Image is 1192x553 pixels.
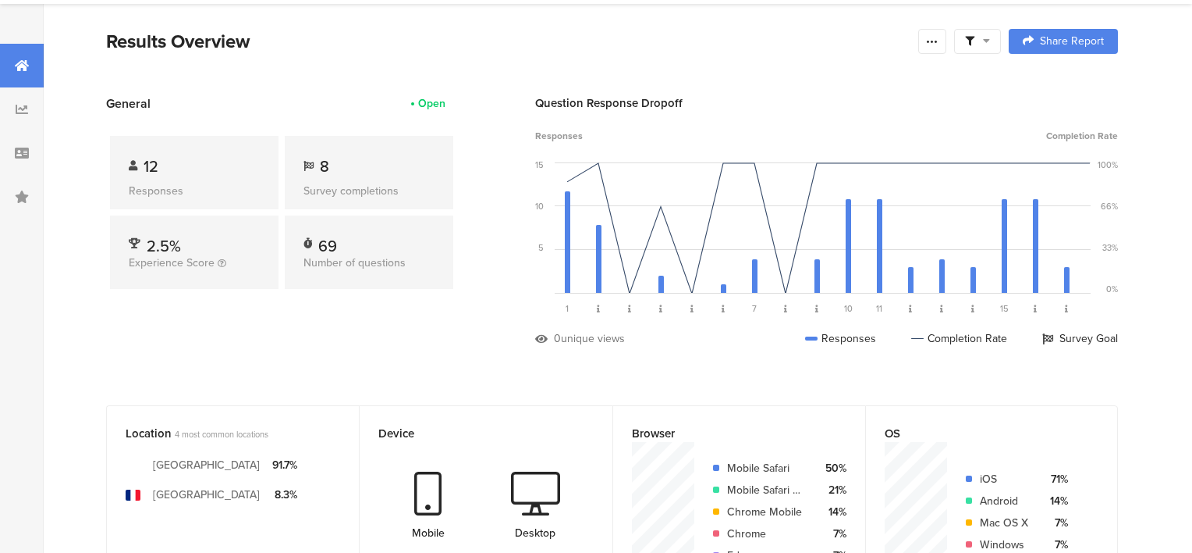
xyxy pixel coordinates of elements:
[144,155,158,178] span: 12
[566,302,569,315] span: 1
[1000,302,1009,315] span: 15
[272,487,297,503] div: 8.3%
[727,504,807,520] div: Chrome Mobile
[303,183,435,199] div: Survey completions
[535,129,583,143] span: Responses
[752,302,757,315] span: 7
[980,471,1028,487] div: iOS
[1040,36,1104,47] span: Share Report
[727,526,807,542] div: Chrome
[819,460,846,476] div: 50%
[876,302,882,315] span: 11
[1042,330,1118,347] div: Survey Goal
[535,95,1118,112] div: Question Response Dropoff
[535,200,544,212] div: 10
[1041,471,1068,487] div: 71%
[1046,129,1118,143] span: Completion Rate
[535,159,544,171] div: 15
[1101,200,1118,212] div: 66%
[980,537,1028,553] div: Windows
[1098,159,1118,171] div: 100%
[819,482,846,498] div: 21%
[1041,515,1068,531] div: 7%
[129,183,260,199] div: Responses
[175,428,268,441] span: 4 most common locations
[1102,241,1118,254] div: 33%
[412,525,445,541] div: Mobile
[805,330,876,347] div: Responses
[980,515,1028,531] div: Mac OS X
[378,425,567,442] div: Device
[1041,537,1068,553] div: 7%
[318,234,337,250] div: 69
[885,425,1073,442] div: OS
[153,487,260,503] div: [GEOGRAPHIC_DATA]
[303,255,406,271] span: Number of questions
[320,155,329,178] span: 8
[129,255,215,271] span: Experience Score
[153,457,260,473] div: [GEOGRAPHIC_DATA]
[418,95,445,112] div: Open
[147,234,181,258] span: 2.5%
[554,330,561,347] div: 0
[844,302,853,315] span: 10
[1106,283,1118,295] div: 0%
[727,482,807,498] div: Mobile Safari UI/WKWebView
[126,425,314,442] div: Location
[819,526,846,542] div: 7%
[1041,493,1068,509] div: 14%
[561,330,625,347] div: unique views
[515,525,555,541] div: Desktop
[632,425,821,442] div: Browser
[727,460,807,476] div: Mobile Safari
[911,330,1007,347] div: Completion Rate
[980,493,1028,509] div: Android
[106,27,910,55] div: Results Overview
[272,457,297,473] div: 91.7%
[819,504,846,520] div: 14%
[106,95,151,112] span: General
[538,241,544,254] div: 5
